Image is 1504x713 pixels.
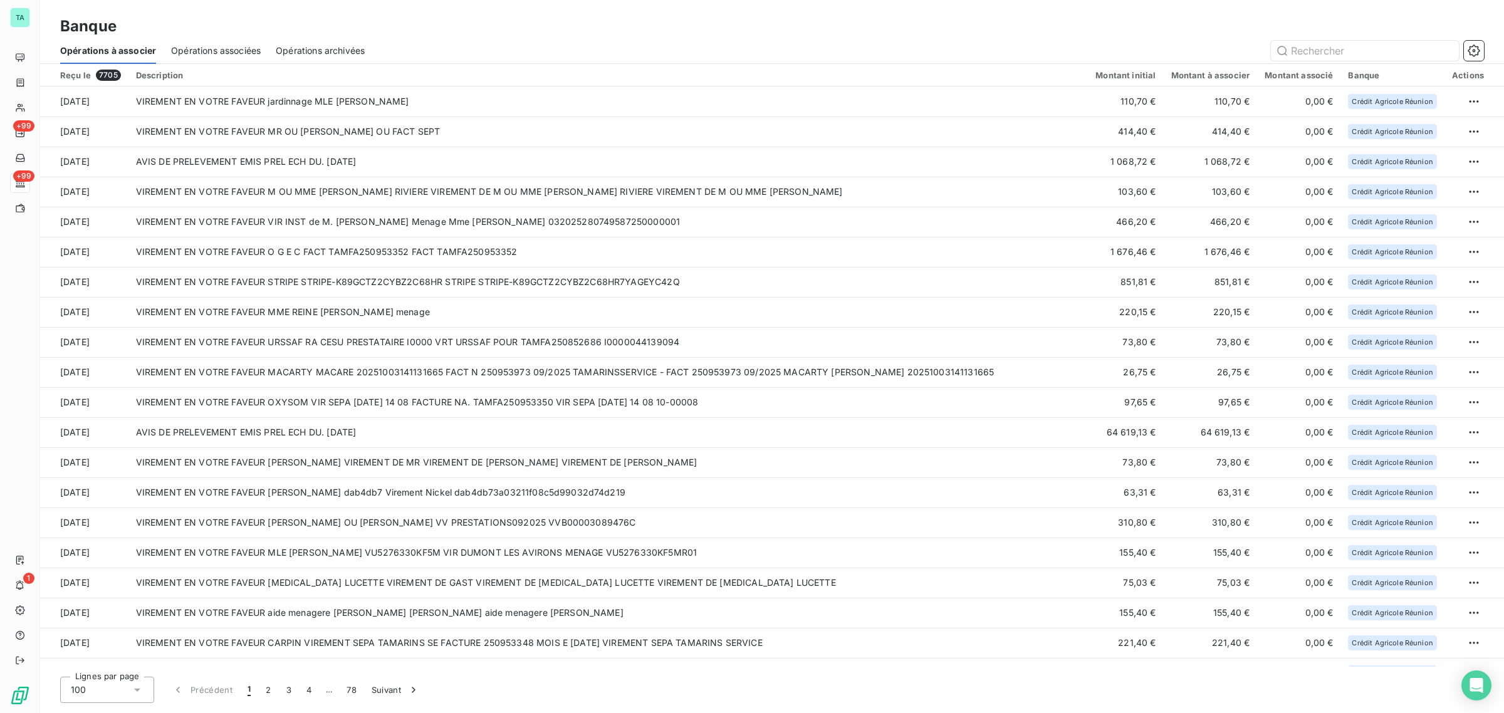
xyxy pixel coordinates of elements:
[279,677,299,703] button: 3
[128,207,1089,237] td: VIREMENT EN VOTRE FAVEUR VIR INST de M. [PERSON_NAME] Menage Mme [PERSON_NAME] 032025280749587250...
[1088,538,1163,568] td: 155,40 €
[1088,628,1163,658] td: 221,40 €
[1164,417,1258,447] td: 64 619,13 €
[40,147,128,177] td: [DATE]
[128,327,1089,357] td: VIREMENT EN VOTRE FAVEUR URSSAF RA CESU PRESTATAIRE I0000 VRT URSSAF POUR TAMFA250852686 I0000044...
[40,417,128,447] td: [DATE]
[1257,117,1340,147] td: 0,00 €
[40,387,128,417] td: [DATE]
[13,120,34,132] span: +99
[1257,598,1340,628] td: 0,00 €
[1164,297,1258,327] td: 220,15 €
[1257,357,1340,387] td: 0,00 €
[1088,447,1163,477] td: 73,80 €
[40,327,128,357] td: [DATE]
[1164,177,1258,207] td: 103,60 €
[1257,568,1340,598] td: 0,00 €
[1171,70,1250,80] div: Montant à associer
[1348,70,1436,80] div: Banque
[1164,658,1258,688] td: 184,50 €
[23,573,34,584] span: 1
[1352,579,1433,586] span: Crédit Agricole Réunion
[40,237,128,267] td: [DATE]
[1257,237,1340,267] td: 0,00 €
[40,177,128,207] td: [DATE]
[40,267,128,297] td: [DATE]
[1257,417,1340,447] td: 0,00 €
[1352,188,1433,195] span: Crédit Agricole Réunion
[1164,117,1258,147] td: 414,40 €
[1095,70,1156,80] div: Montant initial
[1164,207,1258,237] td: 466,20 €
[1257,207,1340,237] td: 0,00 €
[1088,237,1163,267] td: 1 676,46 €
[1352,98,1433,105] span: Crédit Agricole Réunion
[128,658,1089,688] td: VIREMENT EN VOTRE FAVEUR VIR INST de MR OU MME [PERSON_NAME] R FA250953927
[1164,568,1258,598] td: 75,03 €
[1257,477,1340,507] td: 0,00 €
[1164,237,1258,267] td: 1 676,46 €
[1352,429,1433,436] span: Crédit Agricole Réunion
[240,677,258,703] button: 1
[128,177,1089,207] td: VIREMENT EN VOTRE FAVEUR M OU MME [PERSON_NAME] RIVIERE VIREMENT DE M OU MME [PERSON_NAME] RIVIER...
[10,8,30,28] div: TA
[128,417,1089,447] td: AVIS DE PRELEVEMENT EMIS PREL ECH DU. [DATE]
[171,44,261,57] span: Opérations associées
[128,447,1089,477] td: VIREMENT EN VOTRE FAVEUR [PERSON_NAME] VIREMENT DE MR VIREMENT DE [PERSON_NAME] VIREMENT DE [PERS...
[128,86,1089,117] td: VIREMENT EN VOTRE FAVEUR jardinnage MLE [PERSON_NAME]
[1164,538,1258,568] td: 155,40 €
[1164,147,1258,177] td: 1 068,72 €
[40,628,128,658] td: [DATE]
[40,507,128,538] td: [DATE]
[40,86,128,117] td: [DATE]
[40,117,128,147] td: [DATE]
[1088,357,1163,387] td: 26,75 €
[1352,128,1433,135] span: Crédit Agricole Réunion
[40,658,128,688] td: [DATE]
[60,44,156,57] span: Opérations à associer
[1164,267,1258,297] td: 851,81 €
[40,568,128,598] td: [DATE]
[60,15,117,38] h3: Banque
[1352,639,1433,647] span: Crédit Agricole Réunion
[1257,628,1340,658] td: 0,00 €
[1088,86,1163,117] td: 110,70 €
[1257,86,1340,117] td: 0,00 €
[1352,248,1433,256] span: Crédit Agricole Réunion
[1088,117,1163,147] td: 414,40 €
[96,70,121,81] span: 7705
[128,297,1089,327] td: VIREMENT EN VOTRE FAVEUR MME REINE [PERSON_NAME] menage
[1265,70,1333,80] div: Montant associé
[1164,507,1258,538] td: 310,80 €
[128,387,1089,417] td: VIREMENT EN VOTRE FAVEUR OXYSOM VIR SEPA [DATE] 14 08 FACTURE NA. TAMFA250953350 VIR SEPA [DATE] ...
[1257,387,1340,417] td: 0,00 €
[1452,70,1484,80] div: Actions
[1164,387,1258,417] td: 97,65 €
[1352,278,1433,286] span: Crédit Agricole Réunion
[128,267,1089,297] td: VIREMENT EN VOTRE FAVEUR STRIPE STRIPE-K89GCTZ2CYBZ2C68HR STRIPE STRIPE-K89GCTZ2CYBZ2C68HR7YAGEYC42Q
[1088,387,1163,417] td: 97,65 €
[1352,519,1433,526] span: Crédit Agricole Réunion
[1088,658,1163,688] td: 184,50 €
[1257,507,1340,538] td: 0,00 €
[1257,327,1340,357] td: 0,00 €
[1352,459,1433,466] span: Crédit Agricole Réunion
[339,677,364,703] button: 78
[1164,477,1258,507] td: 63,31 €
[40,477,128,507] td: [DATE]
[1164,357,1258,387] td: 26,75 €
[1271,41,1459,61] input: Rechercher
[1164,598,1258,628] td: 155,40 €
[128,507,1089,538] td: VIREMENT EN VOTRE FAVEUR [PERSON_NAME] OU [PERSON_NAME] VV PRESTATIONS092025 VVB00003089476C
[128,598,1089,628] td: VIREMENT EN VOTRE FAVEUR aide menagere [PERSON_NAME] [PERSON_NAME] aide menagere [PERSON_NAME]
[1352,338,1433,346] span: Crédit Agricole Réunion
[1352,308,1433,316] span: Crédit Agricole Réunion
[258,677,278,703] button: 2
[128,538,1089,568] td: VIREMENT EN VOTRE FAVEUR MLE [PERSON_NAME] VU5276330KF5M VIR DUMONT LES AVIRONS MENAGE VU5276330K...
[1088,417,1163,447] td: 64 619,13 €
[1257,538,1340,568] td: 0,00 €
[1352,549,1433,556] span: Crédit Agricole Réunion
[128,147,1089,177] td: AVIS DE PRELEVEMENT EMIS PREL ECH DU. [DATE]
[40,297,128,327] td: [DATE]
[40,447,128,477] td: [DATE]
